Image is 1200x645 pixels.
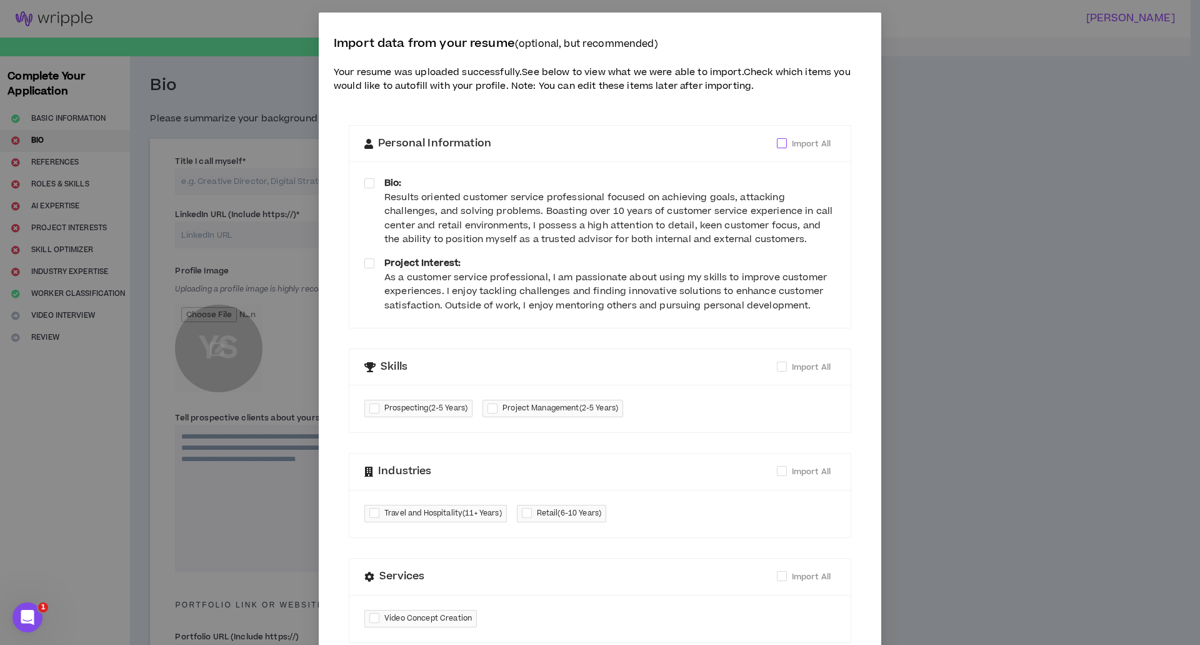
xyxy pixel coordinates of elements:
span: Skills [381,359,407,375]
iframe: Intercom live chat [12,602,42,632]
span: Prospecting ( 2-5 Years ) [384,402,467,415]
span: Travel and Hospitality ( 11+ Years ) [384,507,502,520]
small: (optional, but recommended) [515,38,658,51]
span: Import All [792,138,831,150]
button: Close [847,13,881,46]
span: Services [379,569,424,585]
span: Import All [792,571,831,582]
span: Personal Information [378,136,491,152]
strong: Project Interest: [384,256,461,270]
span: Retail ( 6-10 Years ) [537,507,602,520]
strong: Bio: [384,176,402,190]
span: Project Management ( 2-5 Years ) [502,402,618,415]
span: Video Concept Creation [384,612,472,625]
div: As a customer service professional, I am passionate about using my skills to improve customer exp... [384,271,836,313]
p: Import data from your resume [334,35,866,53]
p: Your resume was uploaded successfully. See below to view what we were able to import. Check which... [334,66,866,94]
div: Results oriented customer service professional focused on achieving goals, attacking challenges, ... [384,191,836,247]
span: 1 [38,602,48,612]
span: Import All [792,362,831,373]
span: Industries [378,464,431,480]
span: Import All [792,466,831,477]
